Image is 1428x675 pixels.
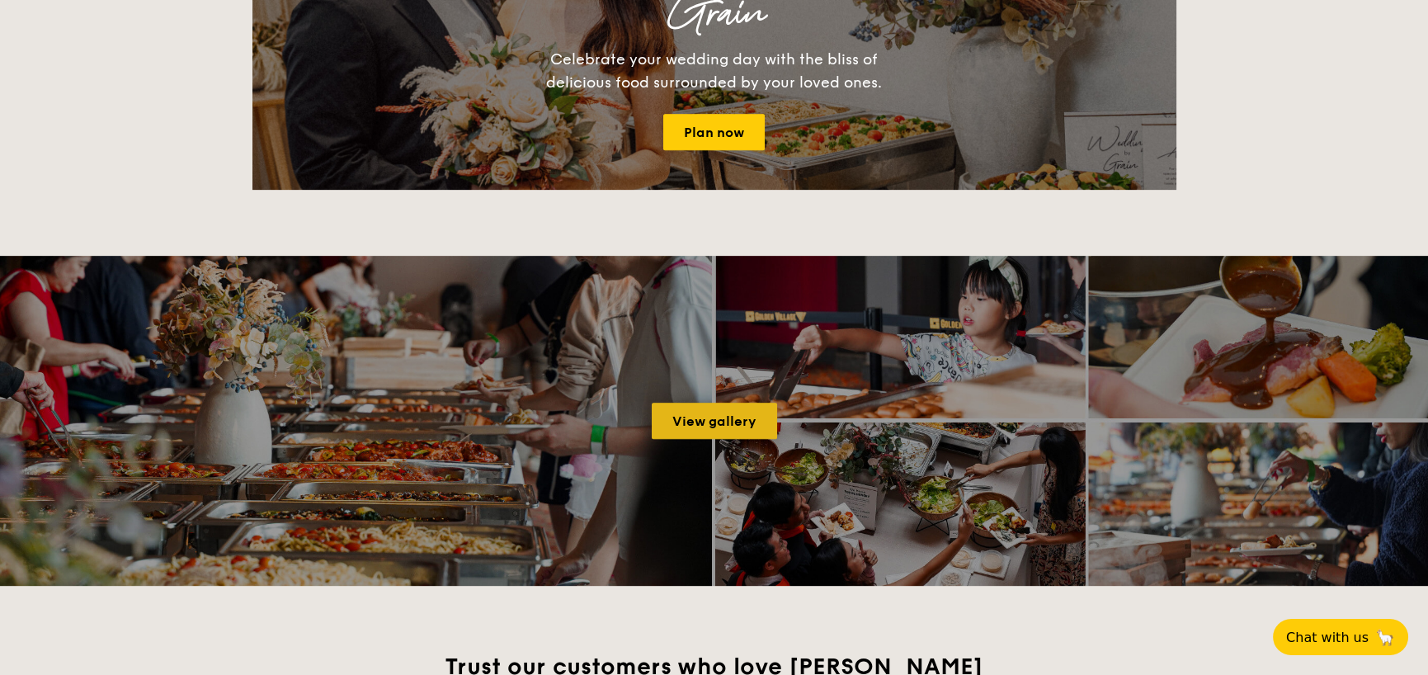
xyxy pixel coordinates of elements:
div: Celebrate your wedding day with the bliss of delicious food surrounded by your loved ones. [529,48,900,94]
span: Chat with us [1286,630,1369,645]
a: View gallery [652,403,777,439]
span: 🦙 [1375,628,1395,647]
button: Chat with us🦙 [1273,619,1408,655]
a: Plan now [663,114,765,150]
